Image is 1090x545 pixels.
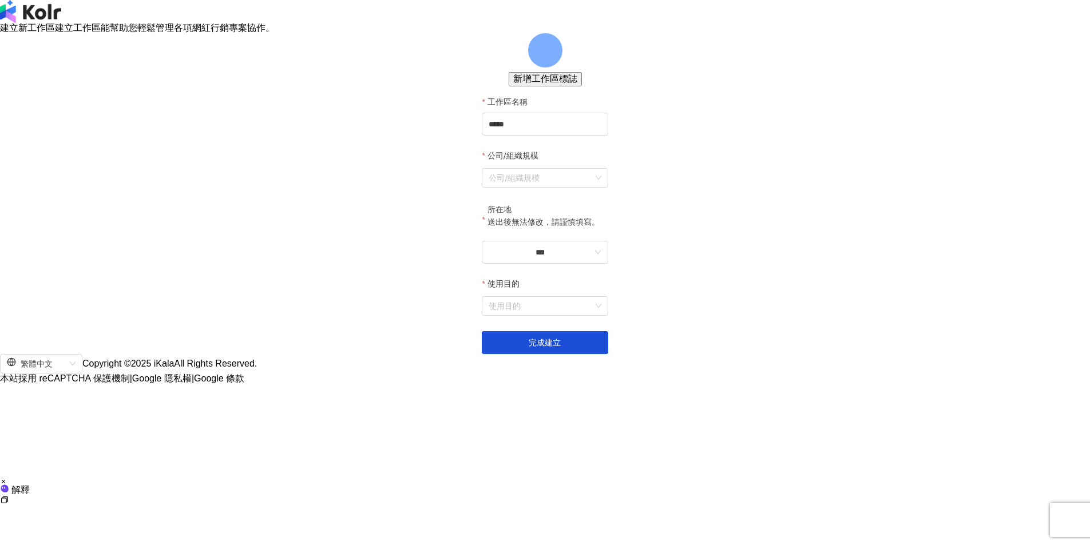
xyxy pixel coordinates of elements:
[482,277,528,290] label: 使用目的
[594,249,601,256] span: down
[482,149,546,162] label: 公司/組織規模
[194,373,244,383] a: Google 條款
[130,373,132,383] span: |
[82,359,257,368] span: Copyright © 2025 All Rights Reserved.
[487,216,600,228] p: 送出後無法修改，請謹慎填寫。
[154,359,175,368] a: iKala
[7,355,65,373] div: 繁體中文
[55,23,275,33] span: 建立工作區能幫助您輕鬆管理各項網紅行銷專案協作。
[482,113,608,136] input: 工作區名稱
[529,338,561,347] span: 完成建立
[509,72,582,86] button: 新增工作區標誌
[192,373,194,383] span: |
[482,96,536,108] label: 工作區名稱
[482,331,608,354] button: 完成建立
[132,373,192,383] a: Google 隱私權
[487,203,600,216] div: 所在地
